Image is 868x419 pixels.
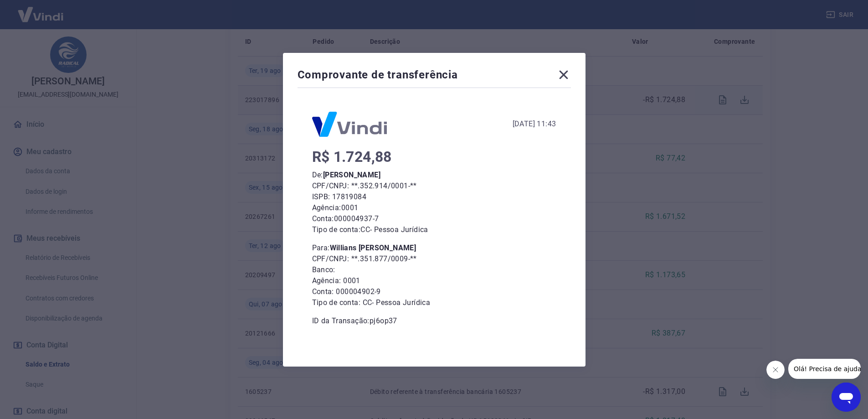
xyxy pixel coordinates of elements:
[788,359,861,379] iframe: Mensagem da empresa
[312,264,556,275] p: Banco:
[312,170,556,181] p: De:
[312,112,387,137] img: Logo
[312,181,556,191] p: CPF/CNPJ: **.352.914/0001-**
[312,297,556,308] p: Tipo de conta: CC - Pessoa Jurídica
[312,213,556,224] p: Conta: 000004937-7
[312,202,556,213] p: Agência: 0001
[513,119,556,129] div: [DATE] 11:43
[312,253,556,264] p: CPF/CNPJ: **.351.877/0009-**
[312,275,556,286] p: Agência: 0001
[330,243,416,252] b: Willians [PERSON_NAME]
[312,224,556,235] p: Tipo de conta: CC - Pessoa Jurídica
[312,286,556,297] p: Conta: 000004902-9
[323,171,380,179] b: [PERSON_NAME]
[312,191,556,202] p: ISPB: 17819084
[832,383,861,412] iframe: Botão para abrir a janela de mensagens
[5,6,77,14] span: Olá! Precisa de ajuda?
[298,67,571,86] div: Comprovante de transferência
[312,243,556,253] p: Para:
[766,361,785,379] iframe: Fechar mensagem
[312,316,556,326] p: ID da Transação: pj6op37
[312,148,392,166] span: R$ 1.724,88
